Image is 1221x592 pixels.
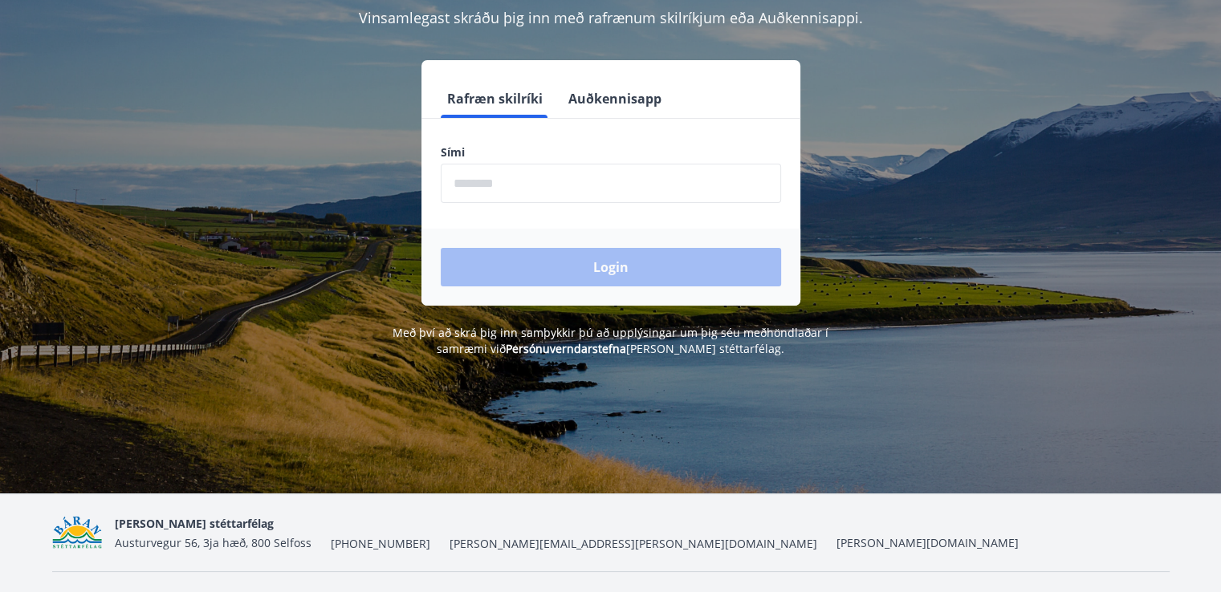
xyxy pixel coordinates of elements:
[359,8,863,27] span: Vinsamlegast skráðu þig inn með rafrænum skilríkjum eða Auðkennisappi.
[836,535,1019,550] a: [PERSON_NAME][DOMAIN_NAME]
[562,79,668,118] button: Auðkennisapp
[450,536,817,552] span: [PERSON_NAME][EMAIL_ADDRESS][PERSON_NAME][DOMAIN_NAME]
[52,516,103,550] img: Bz2lGXKH3FXEIQKvoQ8VL0Fr0uCiWgfgA3I6fSs8.png
[441,144,781,160] label: Sími
[506,341,626,356] a: Persónuverndarstefna
[115,516,274,531] span: [PERSON_NAME] stéttarfélag
[115,535,311,550] span: Austurvegur 56, 3ja hæð, 800 Selfoss
[393,325,828,356] span: Með því að skrá þig inn samþykkir þú að upplýsingar um þig séu meðhöndlaðar í samræmi við [PERSON...
[331,536,430,552] span: [PHONE_NUMBER]
[441,79,549,118] button: Rafræn skilríki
